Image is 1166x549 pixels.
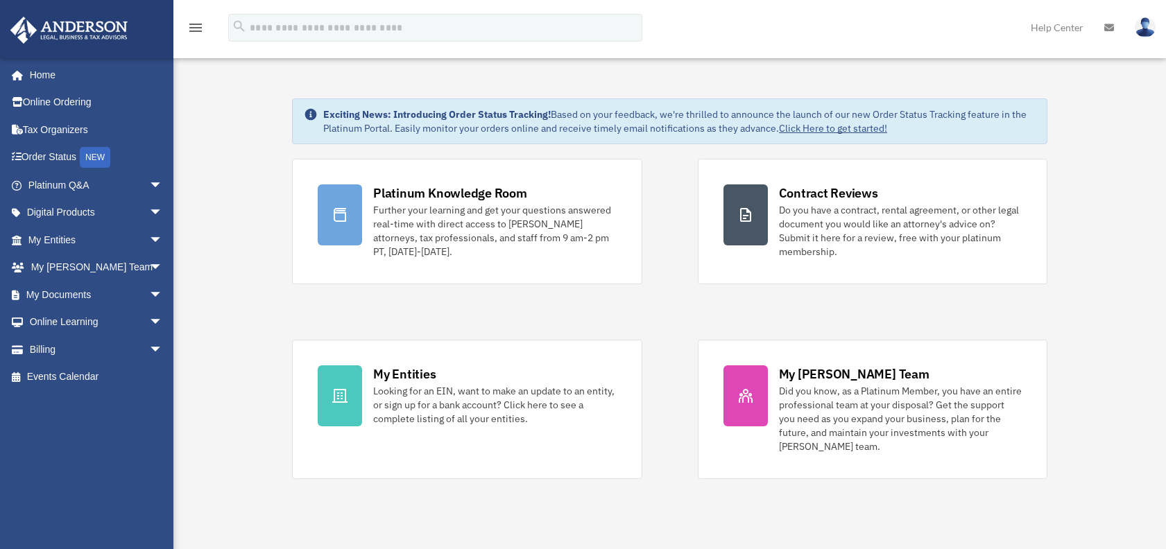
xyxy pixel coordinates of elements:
[149,226,177,254] span: arrow_drop_down
[149,308,177,337] span: arrow_drop_down
[779,365,929,383] div: My [PERSON_NAME] Team
[149,254,177,282] span: arrow_drop_down
[10,281,184,308] a: My Documentsarrow_drop_down
[292,159,642,284] a: Platinum Knowledge Room Further your learning and get your questions answered real-time with dire...
[149,335,177,364] span: arrow_drop_down
[779,184,878,202] div: Contract Reviews
[698,159,1047,284] a: Contract Reviews Do you have a contract, rental agreement, or other legal document you would like...
[6,17,132,44] img: Anderson Advisors Platinum Portal
[373,365,436,383] div: My Entities
[149,281,177,309] span: arrow_drop_down
[10,363,184,391] a: Events Calendar
[323,107,1036,135] div: Based on your feedback, we're thrilled to announce the launch of our new Order Status Tracking fe...
[292,340,642,479] a: My Entities Looking for an EIN, want to make an update to an entity, or sign up for a bank accoun...
[698,340,1047,479] a: My [PERSON_NAME] Team Did you know, as a Platinum Member, you have an entire professional team at...
[10,61,177,89] a: Home
[373,384,616,426] div: Looking for an EIN, want to make an update to an entity, or sign up for a bank account? Click her...
[232,19,247,34] i: search
[323,108,551,121] strong: Exciting News: Introducing Order Status Tracking!
[779,203,1022,259] div: Do you have a contract, rental agreement, or other legal document you would like an attorney's ad...
[373,203,616,259] div: Further your learning and get your questions answered real-time with direct access to [PERSON_NAM...
[373,184,527,202] div: Platinum Knowledge Room
[149,199,177,227] span: arrow_drop_down
[10,89,184,116] a: Online Ordering
[10,116,184,143] a: Tax Organizers
[149,171,177,200] span: arrow_drop_down
[10,143,184,172] a: Order StatusNEW
[779,122,887,134] a: Click Here to get started!
[10,199,184,227] a: Digital Productsarrow_drop_down
[779,384,1022,453] div: Did you know, as a Platinum Member, you have an entire professional team at your disposal? Get th...
[187,19,204,36] i: menu
[80,147,110,168] div: NEW
[10,226,184,254] a: My Entitiesarrow_drop_down
[10,254,184,281] a: My [PERSON_NAME] Teamarrow_drop_down
[10,335,184,363] a: Billingarrow_drop_down
[10,171,184,199] a: Platinum Q&Aarrow_drop_down
[187,24,204,36] a: menu
[10,308,184,336] a: Online Learningarrow_drop_down
[1135,17,1156,37] img: User Pic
